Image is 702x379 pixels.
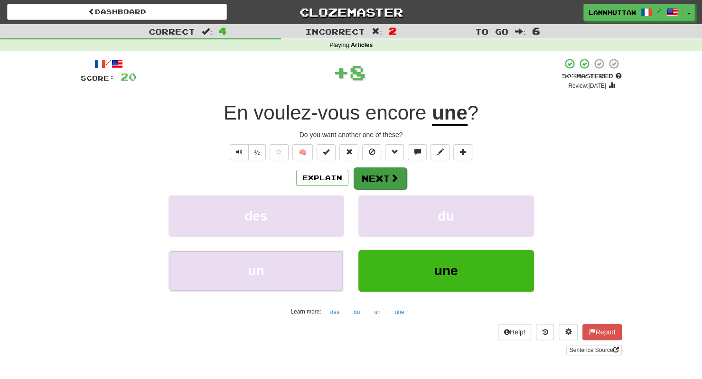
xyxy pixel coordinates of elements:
[362,144,381,160] button: Ignore sentence (alt+i)
[583,4,683,21] a: lamnhuttan /
[589,8,636,17] span: lamnhuttan
[434,263,458,278] span: une
[348,305,365,319] button: du
[536,324,554,340] button: Round history (alt+y)
[339,144,358,160] button: Reset to 0% Mastered (alt+r)
[389,25,397,37] span: 2
[325,305,345,319] button: des
[358,195,534,237] button: du
[582,324,621,340] button: Report
[568,83,606,89] small: Review: [DATE]
[562,72,622,81] div: Mastered
[333,58,349,86] span: +
[390,305,410,319] button: une
[498,324,532,340] button: Help!
[432,102,468,126] u: une
[305,27,365,36] span: Incorrect
[292,144,313,160] button: 🧠
[372,28,382,36] span: :
[468,102,478,124] span: ?
[248,144,266,160] button: ½
[241,4,461,20] a: Clozemaster
[532,25,540,37] span: 6
[515,28,525,36] span: :
[228,144,266,160] div: Text-to-speech controls
[438,209,454,223] span: du
[358,250,534,291] button: une
[349,60,366,84] span: 8
[365,102,426,124] span: encore
[7,4,227,20] a: Dashboard
[244,209,267,223] span: des
[248,263,264,278] span: un
[562,72,576,80] span: 50 %
[290,308,321,315] small: Learn more:
[453,144,472,160] button: Add to collection (alt+a)
[81,58,137,70] div: /
[408,144,427,160] button: Discuss sentence (alt+u)
[168,195,344,237] button: des
[369,305,385,319] button: un
[230,144,249,160] button: Play sentence audio (ctl+space)
[149,27,195,36] span: Correct
[81,130,622,139] div: Do you want another one of these?
[270,144,289,160] button: Favorite sentence (alt+f)
[385,144,404,160] button: Grammar (alt+g)
[317,144,336,160] button: Set this sentence to 100% Mastered (alt+m)
[566,345,621,355] a: Sentence Source
[219,25,227,37] span: 4
[351,42,373,48] strong: Articles
[224,102,248,124] span: En
[354,167,407,189] button: Next
[202,28,212,36] span: :
[253,102,360,124] span: voulez-vous
[121,71,137,83] span: 20
[81,74,115,82] span: Score:
[168,250,344,291] button: un
[657,8,662,14] span: /
[296,170,348,186] button: Explain
[431,144,449,160] button: Edit sentence (alt+d)
[475,27,508,36] span: To go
